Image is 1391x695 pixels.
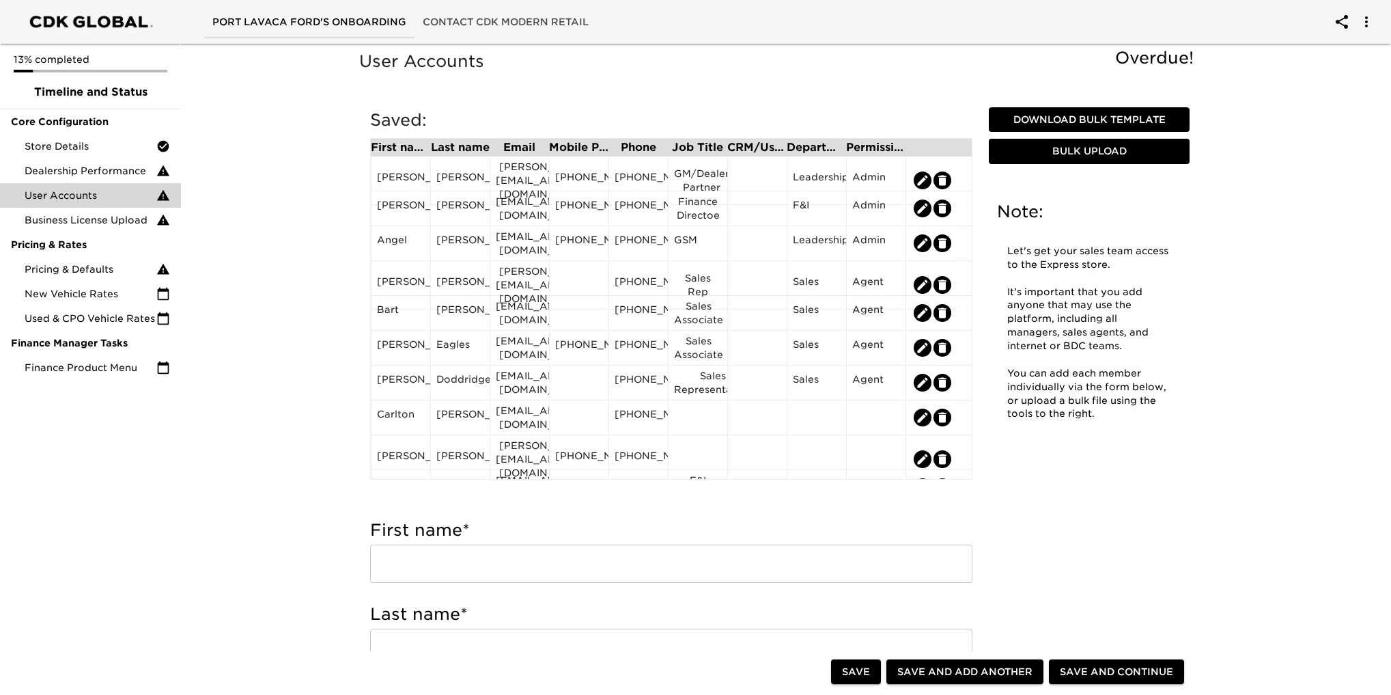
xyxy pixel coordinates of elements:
div: [PERSON_NAME] [377,338,425,358]
button: account of current user [1325,5,1358,38]
div: F&I [793,198,841,219]
div: Job Title [668,142,727,153]
div: Last name [430,142,490,153]
span: Dealership Performance [25,164,156,178]
div: Leadership [793,170,841,191]
div: Eagles [436,338,484,358]
div: Carlton [377,407,425,428]
span: Download Bulk Template [994,111,1184,128]
button: edit [933,450,951,468]
div: Manager [852,477,900,498]
div: Sales [793,372,841,393]
button: edit [933,276,951,294]
div: [EMAIL_ADDRESS][DOMAIN_NAME] [496,334,544,362]
p: You can add each member individually via the form below, or upload a bulk file using the tools to... [1007,367,1171,422]
p: It's important that you add anyone that may use the platform, including all managers, sales agent... [1007,286,1171,353]
div: [PHONE_NUMBER] [555,198,603,219]
div: [PERSON_NAME] [436,233,484,254]
div: [PHONE_NUMBER] [615,233,662,254]
span: Save [842,664,870,681]
button: edit [933,478,951,496]
div: [PERSON_NAME] [436,198,484,219]
div: [PERSON_NAME] [436,303,484,323]
div: Sales [793,275,841,295]
button: edit [914,339,931,357]
button: edit [914,172,931,189]
div: Admin [852,170,900,191]
div: [PERSON_NAME][EMAIL_ADDRESS][DOMAIN_NAME] [496,160,544,201]
span: Finance Product Menu [25,361,156,374]
div: [EMAIL_ADDRESS][DOMAIN_NAME] [496,299,544,327]
div: Agent [852,275,900,295]
span: Contact CDK Modern Retail [423,14,589,31]
span: Business License Upload [25,213,156,227]
div: [PERSON_NAME] [436,407,484,428]
button: edit [914,276,931,294]
button: Save and Continue [1049,659,1184,685]
span: User Accounts [25,189,156,202]
div: Phone [608,142,668,153]
div: Permission Set [846,142,905,153]
button: Bulk Upload [989,139,1190,164]
div: [PHONE_NUMBER] [615,407,662,428]
h5: User Accounts [359,51,1200,72]
div: [EMAIL_ADDRESS][DOMAIN_NAME] [496,404,544,431]
div: [PHONE_NUMBER] [615,449,662,469]
div: First name [371,142,430,153]
span: Port Lavaca Ford's Onboarding [212,14,406,31]
button: edit [933,409,951,426]
span: Pricing & Rates [11,238,170,251]
div: [EMAIL_ADDRESS][DOMAIN_NAME] [496,230,544,257]
span: Timeline and Status [11,84,170,100]
div: F&I [793,477,841,498]
span: Finance Manager Tasks [11,336,170,350]
div: Agent [852,338,900,358]
h5: First name [370,519,972,541]
span: Core Configuration [11,115,170,128]
span: Used & CPO Vehicle Rates [25,312,156,325]
div: [PHONE_NUMBER] [615,275,662,295]
button: edit [914,304,931,322]
button: edit [933,374,951,392]
button: edit [933,172,951,189]
span: Pricing & Defaults [25,262,156,276]
div: [PERSON_NAME][EMAIL_ADDRESS][DOMAIN_NAME] [496,264,544,305]
div: Email [490,142,549,153]
div: GSM [674,233,722,254]
div: [PHONE_NUMBER] [555,170,603,191]
div: [PERSON_NAME] [436,275,484,295]
p: 13% completed [14,53,167,66]
div: [PHONE_NUMBER] [555,233,603,254]
div: Department [787,142,846,153]
span: Store Details [25,139,156,153]
div: Sales Representative [674,369,722,396]
button: Save and Add Another [886,659,1043,685]
div: Le [436,477,484,498]
button: edit [914,478,931,496]
button: edit [933,304,951,322]
div: Sales Associate [674,299,722,327]
span: Bulk Upload [994,143,1184,160]
div: Finance Directoe [674,195,722,222]
div: [PERSON_NAME] [377,372,425,393]
div: [PHONE_NUMBER] [615,338,662,358]
div: [PHONE_NUMBER] [615,477,662,498]
div: Doddridge [436,372,484,393]
div: [PERSON_NAME] [377,477,425,498]
button: Download Bulk Template [989,107,1190,133]
div: [PHONE_NUMBER] [615,303,662,323]
button: account of current user [1350,5,1383,38]
div: Angel [377,233,425,254]
div: [PERSON_NAME] [436,170,484,191]
div: [PERSON_NAME] [377,170,425,191]
p: Let's get your sales team access to the Express store. [1007,245,1171,272]
div: CRM/User ID [727,142,787,153]
div: Agent [852,372,900,393]
button: edit [933,234,951,252]
button: edit [914,374,931,392]
div: Sales Rep [674,271,722,299]
span: Save and Add Another [897,664,1032,681]
div: Agent [852,303,900,323]
div: [PHONE_NUMBER] [615,198,662,219]
div: Bart [377,303,425,323]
